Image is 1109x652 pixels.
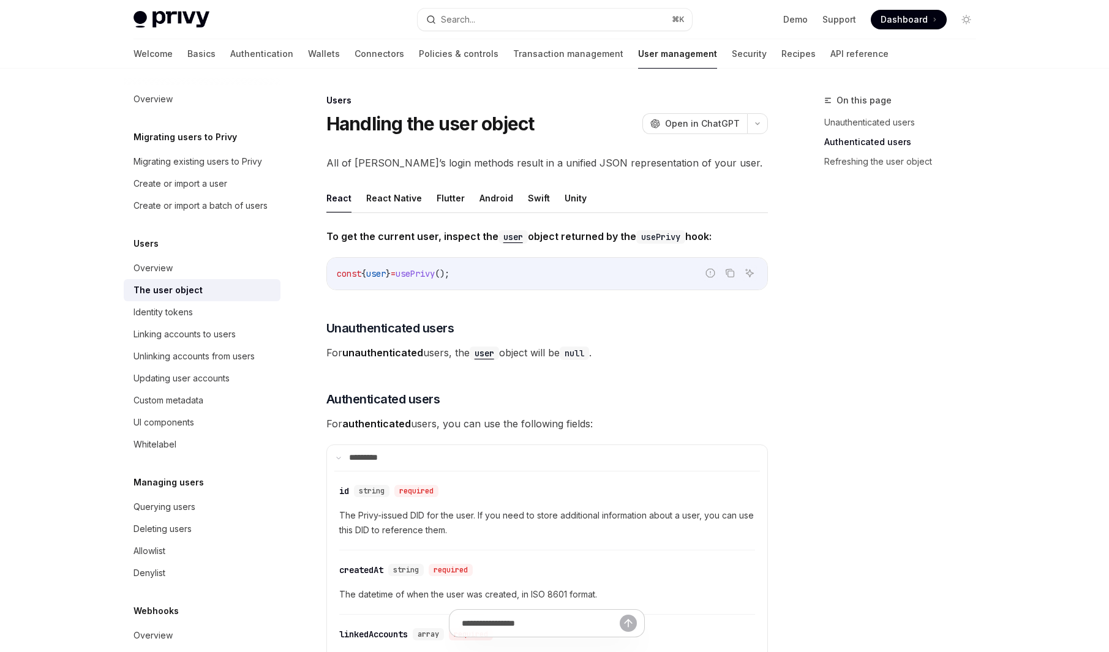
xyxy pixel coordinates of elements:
span: Authenticated users [326,391,440,408]
div: Deleting users [133,522,192,536]
a: Linking accounts to users [124,323,280,345]
a: Recipes [781,39,816,69]
button: Ask AI [742,265,758,281]
a: Dashboard [871,10,947,29]
a: Querying users [124,496,280,518]
div: Overview [133,628,173,643]
button: React Native [366,184,422,212]
div: Unlinking accounts from users [133,349,255,364]
a: Refreshing the user object [824,152,986,171]
a: Deleting users [124,518,280,540]
button: Swift [528,184,550,212]
span: = [391,268,396,279]
a: Connectors [355,39,404,69]
div: Allowlist [133,544,165,558]
span: Open in ChatGPT [665,118,740,130]
span: { [361,268,366,279]
div: UI components [133,415,194,430]
button: Toggle dark mode [957,10,976,29]
button: Open in ChatGPT [642,113,747,134]
code: user [470,347,499,360]
a: Unauthenticated users [824,113,986,132]
div: Updating user accounts [133,371,230,386]
div: Querying users [133,500,195,514]
span: string [393,565,419,575]
a: Unlinking accounts from users [124,345,280,367]
button: Search...⌘K [418,9,692,31]
span: user [366,268,386,279]
span: For users, you can use the following fields: [326,415,768,432]
span: The datetime of when the user was created, in ISO 8601 format. [339,587,755,602]
a: Wallets [308,39,340,69]
a: Allowlist [124,540,280,562]
button: React [326,184,351,212]
div: required [429,564,473,576]
a: Basics [187,39,216,69]
strong: To get the current user, inspect the object returned by the hook: [326,230,712,242]
h5: Migrating users to Privy [133,130,237,144]
span: (); [435,268,449,279]
span: ⌘ K [672,15,685,24]
a: Denylist [124,562,280,584]
div: Identity tokens [133,305,193,320]
button: Android [479,184,513,212]
a: Migrating existing users to Privy [124,151,280,173]
span: const [337,268,361,279]
div: createdAt [339,564,383,576]
div: id [339,485,349,497]
span: All of [PERSON_NAME]’s login methods result in a unified JSON representation of your user. [326,154,768,171]
button: Report incorrect code [702,265,718,281]
strong: authenticated [342,418,411,430]
button: Send message [620,615,637,632]
div: The user object [133,283,203,298]
a: Demo [783,13,808,26]
div: Users [326,94,768,107]
div: Custom metadata [133,393,203,408]
a: Identity tokens [124,301,280,323]
span: usePrivy [396,268,435,279]
a: user [498,230,528,242]
div: required [394,485,438,497]
div: Linking accounts to users [133,327,236,342]
div: Search... [441,12,475,27]
span: The Privy-issued DID for the user. If you need to store additional information about a user, you ... [339,508,755,538]
span: Dashboard [881,13,928,26]
button: Copy the contents from the code block [722,265,738,281]
a: Create or import a batch of users [124,195,280,217]
a: user [470,347,499,359]
a: The user object [124,279,280,301]
a: Overview [124,88,280,110]
div: Whitelabel [133,437,176,452]
div: Create or import a user [133,176,227,191]
h5: Users [133,236,159,251]
div: Denylist [133,566,165,580]
h5: Managing users [133,475,204,490]
a: Welcome [133,39,173,69]
div: Migrating existing users to Privy [133,154,262,169]
a: Create or import a user [124,173,280,195]
a: Authenticated users [824,132,986,152]
a: User management [638,39,717,69]
span: For users, the object will be . [326,344,768,361]
button: Flutter [437,184,465,212]
a: Support [822,13,856,26]
code: user [498,230,528,244]
a: API reference [830,39,889,69]
a: Policies & controls [419,39,498,69]
a: Authentication [230,39,293,69]
strong: unauthenticated [342,347,423,359]
span: Unauthenticated users [326,320,454,337]
a: UI components [124,411,280,433]
code: null [560,347,589,360]
button: Unity [565,184,587,212]
h5: Webhooks [133,604,179,618]
div: Create or import a batch of users [133,198,268,213]
img: light logo [133,11,209,28]
a: Custom metadata [124,389,280,411]
a: Security [732,39,767,69]
a: Updating user accounts [124,367,280,389]
a: Overview [124,624,280,646]
span: On this page [836,93,892,108]
a: Overview [124,257,280,279]
span: } [386,268,391,279]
